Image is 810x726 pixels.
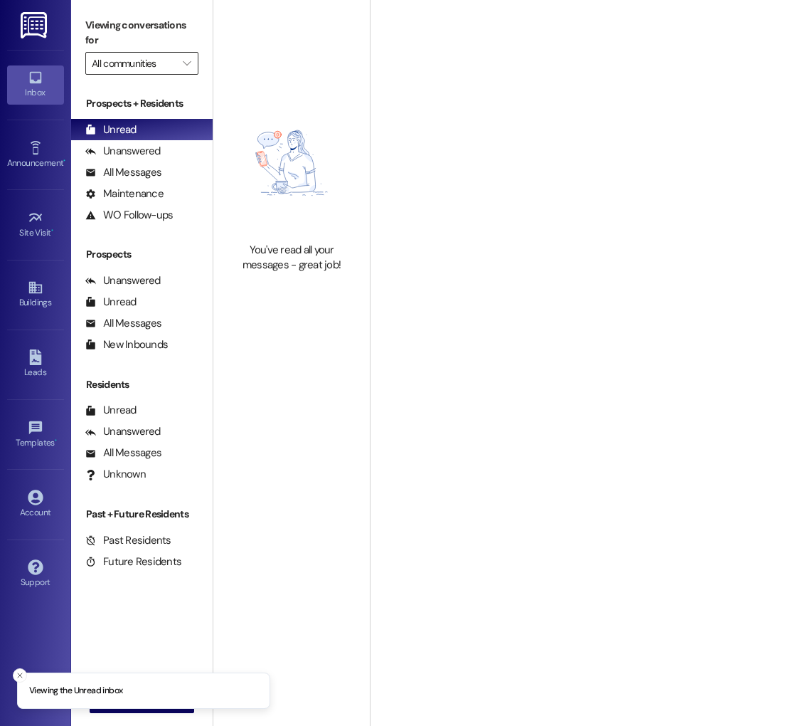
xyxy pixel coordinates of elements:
[85,186,164,201] div: Maintenance
[85,316,161,331] div: All Messages
[85,403,137,418] div: Unread
[63,156,65,166] span: •
[7,485,64,524] a: Account
[85,554,181,569] div: Future Residents
[7,206,64,244] a: Site Visit •
[51,226,53,236] span: •
[7,345,64,384] a: Leads
[13,668,27,683] button: Close toast
[85,122,137,137] div: Unread
[85,295,137,310] div: Unread
[71,247,213,262] div: Prospects
[85,273,161,288] div: Unanswered
[92,52,176,75] input: All communities
[85,337,168,352] div: New Inbounds
[85,14,198,52] label: Viewing conversations for
[229,243,354,273] div: You've read all your messages - great job!
[229,90,354,236] img: empty-state
[71,507,213,522] div: Past + Future Residents
[55,436,57,446] span: •
[7,65,64,104] a: Inbox
[71,377,213,392] div: Residents
[85,446,161,461] div: All Messages
[85,144,161,159] div: Unanswered
[85,533,171,548] div: Past Residents
[7,275,64,314] a: Buildings
[7,416,64,454] a: Templates •
[85,467,146,482] div: Unknown
[71,96,213,111] div: Prospects + Residents
[85,165,161,180] div: All Messages
[85,424,161,439] div: Unanswered
[183,58,191,69] i: 
[7,555,64,594] a: Support
[85,208,173,223] div: WO Follow-ups
[21,12,50,38] img: ResiDesk Logo
[29,685,122,698] p: Viewing the Unread inbox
